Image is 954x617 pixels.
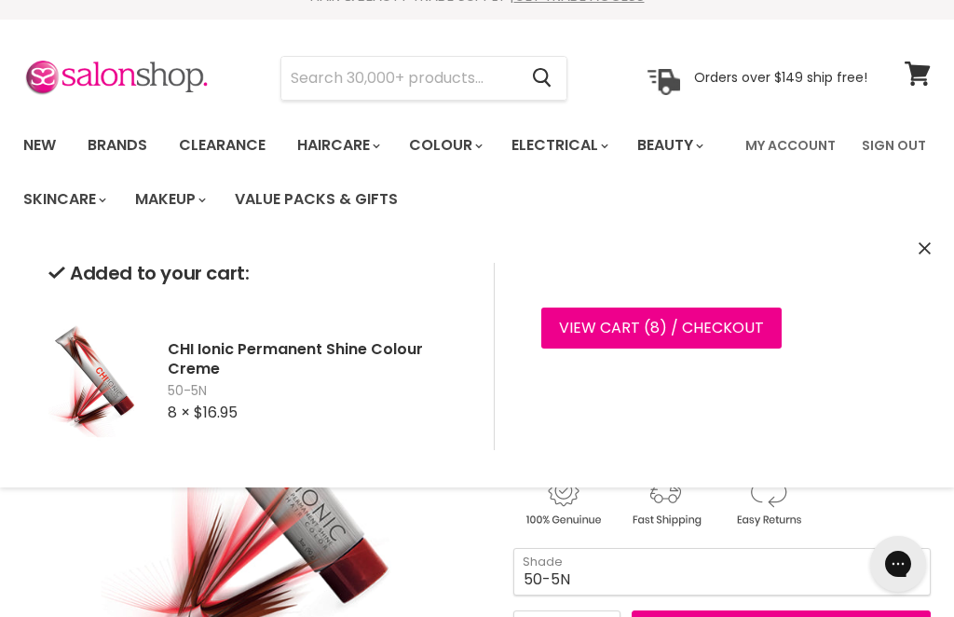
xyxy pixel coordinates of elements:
[694,69,867,86] p: Orders over $149 ship free!
[861,529,935,598] iframe: Gorgias live chat messenger
[517,57,566,100] button: Search
[168,339,464,378] h2: CHI Ionic Permanent Shine Colour Creme
[280,56,567,101] form: Product
[513,473,612,529] img: genuine.gif
[9,180,117,219] a: Skincare
[650,317,660,338] span: 8
[616,473,715,529] img: shipping.gif
[395,126,494,165] a: Colour
[9,118,734,226] ul: Main menu
[165,126,279,165] a: Clearance
[734,126,847,165] a: My Account
[919,240,931,259] button: Close
[74,126,161,165] a: Brands
[48,263,464,284] h2: Added to your cart:
[281,57,517,100] input: Search
[9,126,70,165] a: New
[851,126,937,165] a: Sign Out
[541,308,782,349] a: View cart (8) / Checkout
[718,473,817,529] img: returns.gif
[623,126,715,165] a: Beauty
[194,402,238,423] span: $16.95
[283,126,391,165] a: Haircare
[168,382,464,401] span: 50-5N
[48,310,142,450] img: CHI Ionic Permanent Shine Colour Creme
[168,402,190,423] span: 8 ×
[221,180,412,219] a: Value Packs & Gifts
[121,180,217,219] a: Makeup
[497,126,620,165] a: Electrical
